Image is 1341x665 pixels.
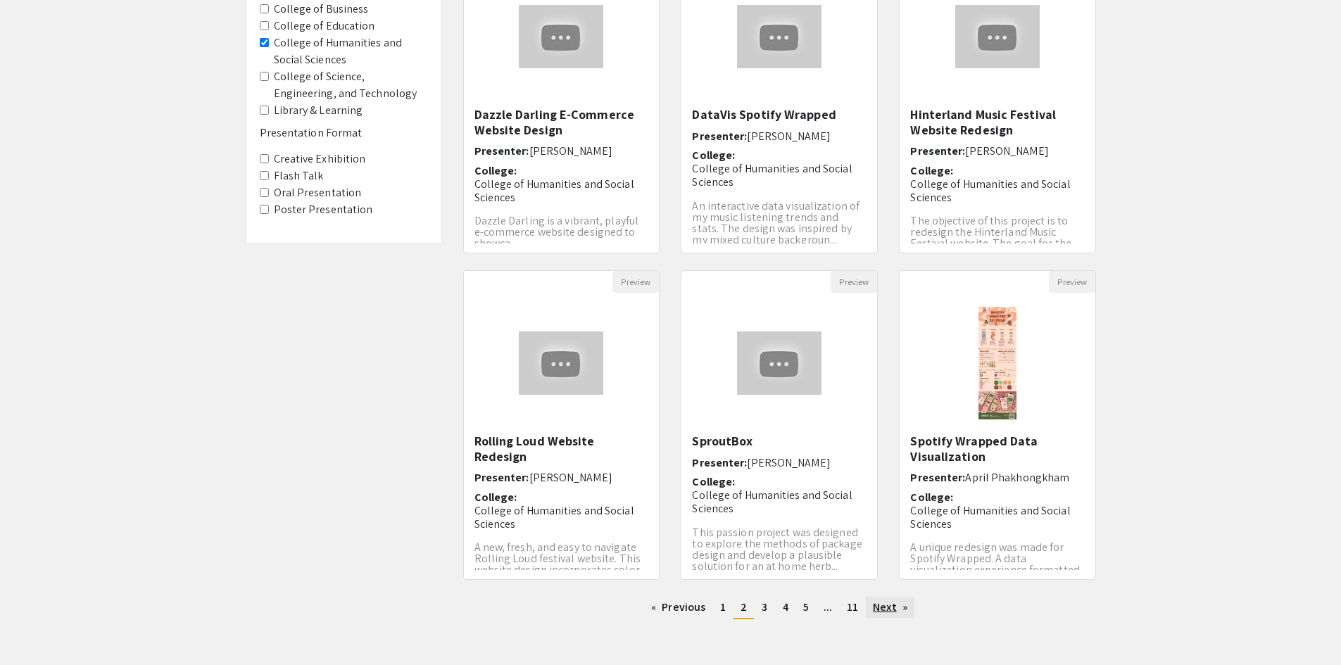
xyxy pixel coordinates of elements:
p: A new, fresh, and easy to navigate Rolling Loud festival website. This website design incorporate... [474,542,649,587]
label: Oral Presentation [274,184,362,201]
p: The objective of this project is to redesign the Hinterland Music Festival website. The goal for ... [910,215,1085,260]
label: College of Science, Engineering, and Technology [274,68,427,102]
span: Dazzle Darling is a vibrant, playful e-commerce website designed to showca... [474,213,639,251]
label: College of Humanities and Social Sciences [274,34,427,68]
label: Poster Presentation [274,201,373,218]
span: 11 [847,600,858,614]
span: College: [692,148,735,163]
button: Preview [612,271,659,293]
h6: Presenter: [474,144,649,158]
p: College of Humanities and Social Sciences [910,504,1085,531]
h5: DataVis Spotify Wrapped [692,107,867,122]
span: College: [474,490,517,505]
h6: Presenter: [910,471,1085,484]
span: College: [910,490,953,505]
h5: SproutBox [692,433,867,449]
label: College of Business [274,1,369,18]
a: Next page [866,597,914,618]
span: 3 [762,600,767,614]
p: College of Humanities and Social Sciences [692,162,867,189]
button: Preview [831,271,877,293]
p: This passion project was designed to explore the methods of package design and develop a plausibl... [692,527,867,572]
p: College of Humanities and Social Sciences [692,488,867,515]
img: <p>SproutBox </p> [723,317,836,409]
h5: Spotify Wrapped Data Visualization [910,433,1085,464]
h6: Presenter: [474,471,649,484]
span: April Phakhongkham [965,470,1069,485]
h5: Hinterland Music Festival Website Redesign [910,107,1085,137]
h5: Dazzle Darling E-Commerce Website Design [474,107,649,137]
button: Preview [1049,271,1095,293]
span: [PERSON_NAME] [529,144,612,158]
span: College: [474,163,517,178]
a: Previous page [644,597,712,618]
p: College of Humanities and Social Sciences [474,504,649,531]
h5: Rolling Loud Website Redesign [474,433,649,464]
span: [PERSON_NAME] [747,129,830,144]
span: ... [824,600,832,614]
div: Open Presentation <p>Spotify Wrapped Data Visualization</p> [899,270,1096,580]
h6: Presentation Format [260,126,427,139]
p: College of Humanities and Social Sciences [910,177,1085,204]
span: 1 [720,600,726,614]
label: Creative Exhibition [274,151,366,167]
span: 5 [803,600,809,614]
h6: Presenter: [692,129,867,143]
span: College: [910,163,953,178]
ul: Pagination [463,597,1097,619]
div: Open Presentation <p>SproutBox </p> [681,270,878,580]
p: An interactive data visualization of my music listening trends and stats. The design was inspired... [692,201,867,246]
img: <p>Spotify Wrapped Data Visualization</p> [964,293,1031,433]
span: [PERSON_NAME] [965,144,1048,158]
p: College of Humanities and Social Sciences [474,177,649,204]
h6: Presenter: [910,144,1085,158]
label: Flash Talk [274,167,324,184]
span: 2 [741,600,747,614]
iframe: Chat [11,602,60,654]
img: <p>Rolling Loud Website Redesign</p> [505,317,617,409]
div: Open Presentation <p>Rolling Loud Website Redesign</p> [463,270,660,580]
h6: Presenter: [692,456,867,469]
label: College of Education [274,18,375,34]
span: College: [692,474,735,489]
span: [PERSON_NAME] [747,455,830,470]
span: [PERSON_NAME] [529,470,612,485]
label: Library & Learning [274,102,363,119]
span: 4 [783,600,788,614]
p: A unique redesign was made for Spotify Wrapped. A data visualization experience formatted for mob... [910,542,1085,598]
